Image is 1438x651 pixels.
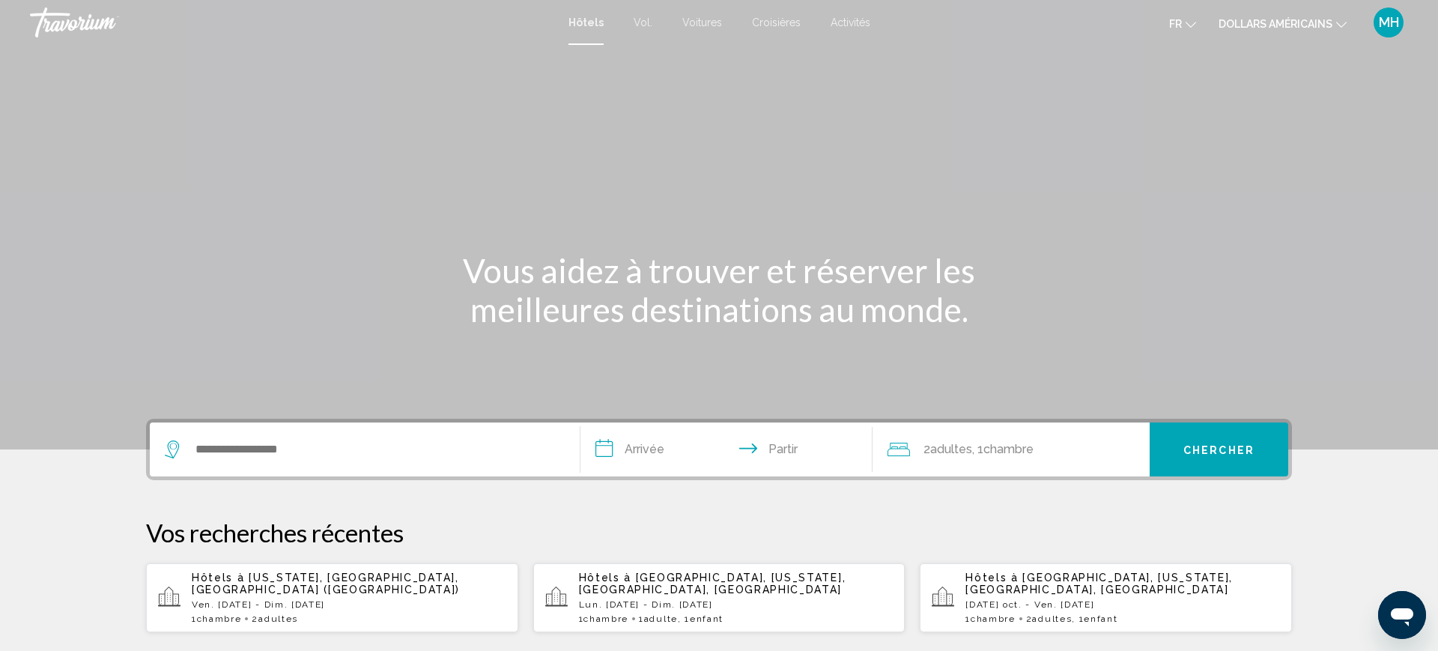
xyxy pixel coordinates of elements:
[258,614,298,624] font: adultes
[930,442,972,456] font: adultes
[678,614,690,624] font: , 1
[197,614,242,624] font: Chambre
[971,614,1016,624] font: Chambre
[639,614,644,624] font: 1
[146,563,518,633] button: Hôtels à [US_STATE], [GEOGRAPHIC_DATA], [GEOGRAPHIC_DATA] ([GEOGRAPHIC_DATA])Ven. [DATE] - Dim. [...
[579,599,713,610] font: Lun. [DATE] - Dim. [DATE]
[579,614,584,624] font: 1
[146,518,404,548] font: Vos recherches récentes
[579,572,631,584] font: Hôtels à
[752,16,801,28] a: Croisières
[682,16,722,28] a: Voitures
[644,614,678,624] font: adulte
[568,16,604,28] a: Hôtels
[192,614,197,624] font: 1
[1169,13,1196,34] button: Changer de langue
[634,16,652,28] a: Vol.
[252,614,258,624] font: 2
[1072,614,1084,624] font: , 1
[1169,18,1182,30] font: fr
[192,572,460,596] font: [US_STATE], [GEOGRAPHIC_DATA], [GEOGRAPHIC_DATA] ([GEOGRAPHIC_DATA])
[965,599,1094,610] font: [DATE] oct. - Ven. [DATE]
[1219,18,1332,30] font: dollars américains
[1219,13,1347,34] button: Changer de devise
[923,442,930,456] font: 2
[983,442,1034,456] font: Chambre
[972,442,983,456] font: , 1
[463,251,975,329] font: Vous aidez à trouver et réserver les meilleures destinations au monde.
[1026,614,1033,624] font: 2
[579,572,846,596] font: [GEOGRAPHIC_DATA], [US_STATE], [GEOGRAPHIC_DATA], [GEOGRAPHIC_DATA]
[1378,591,1426,639] iframe: Bouton de lancement de la fenêtre de messagerie
[965,572,1233,596] font: [GEOGRAPHIC_DATA], [US_STATE], [GEOGRAPHIC_DATA], [GEOGRAPHIC_DATA]
[30,7,553,37] a: Travorium
[873,423,1150,476] button: Voyageurs : 2 adultes, 0 enfants
[1369,7,1408,38] button: Menu utilisateur
[831,16,870,28] a: Activités
[690,614,723,624] font: Enfant
[1032,614,1072,624] font: adultes
[583,614,628,624] font: Chambre
[965,572,1018,584] font: Hôtels à
[920,563,1292,633] button: Hôtels à [GEOGRAPHIC_DATA], [US_STATE], [GEOGRAPHIC_DATA], [GEOGRAPHIC_DATA][DATE] oct. - Ven. [D...
[1379,14,1399,30] font: MH
[580,423,873,476] button: Dates d'arrivée et de départ
[1183,444,1255,456] font: Chercher
[192,572,244,584] font: Hôtels à
[150,423,1288,476] div: Widget de recherche
[1150,423,1288,476] button: Chercher
[965,614,971,624] font: 1
[1084,614,1117,624] font: Enfant
[533,563,905,633] button: Hôtels à [GEOGRAPHIC_DATA], [US_STATE], [GEOGRAPHIC_DATA], [GEOGRAPHIC_DATA]Lun. [DATE] - Dim. [D...
[192,599,325,610] font: Ven. [DATE] - Dim. [DATE]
